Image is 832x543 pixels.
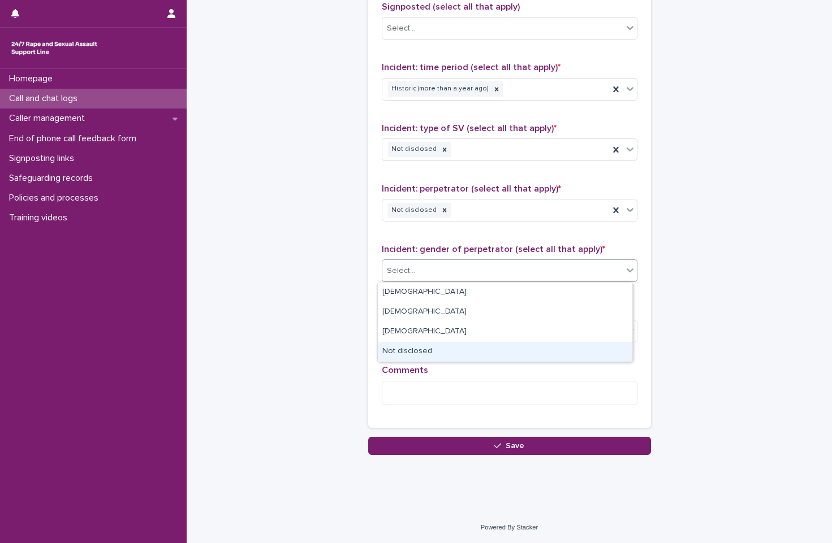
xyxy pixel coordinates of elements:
div: Select... [387,23,415,34]
p: End of phone call feedback form [5,133,145,144]
div: Not disclosed [378,342,632,362]
a: Powered By Stacker [481,524,538,531]
span: Signposted (select all that apply) [382,2,520,11]
span: Incident: type of SV (select all that apply) [382,124,557,133]
p: Caller management [5,113,94,124]
div: Historic (more than a year ago) [388,81,490,97]
p: Safeguarding records [5,173,102,184]
p: Homepage [5,73,62,84]
div: Female [378,302,632,322]
div: Not disclosed [388,142,438,157]
p: Signposting links [5,153,83,164]
p: Training videos [5,212,76,223]
p: Policies and processes [5,193,107,203]
img: rhQMoQhaT3yELyF149Cw [9,37,100,59]
div: Non-binary [378,322,632,342]
span: Save [506,442,524,450]
div: Not disclosed [388,203,438,218]
button: Save [368,437,651,455]
span: Comments [382,366,428,375]
span: Incident: gender of perpetrator (select all that apply) [382,245,605,254]
div: Select... [387,265,415,277]
div: Male [378,283,632,302]
span: Incident: time period (select all that apply) [382,63,561,72]
p: Call and chat logs [5,93,87,104]
span: Incident: perpetrator (select all that apply) [382,184,561,193]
